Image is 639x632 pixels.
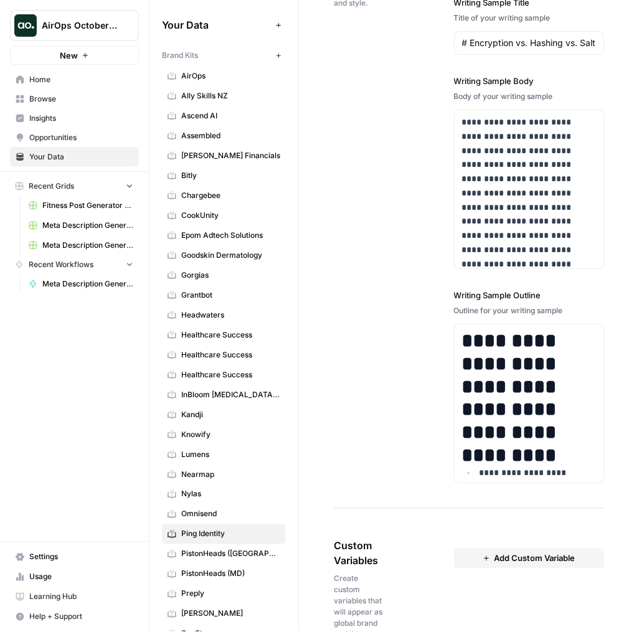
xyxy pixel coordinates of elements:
span: Goodskin Dermatology [181,250,280,261]
a: Grantbot [162,285,286,305]
a: Browse [10,89,139,109]
a: Ascend AI [162,106,286,126]
span: Grantbot [181,290,280,301]
span: Meta Description Generator ([PERSON_NAME]) [42,278,133,290]
a: Usage [10,567,139,587]
span: Ally Skills NZ [181,90,280,101]
span: Browse [29,93,133,105]
span: Omnisend [181,509,280,520]
span: New [60,49,78,62]
a: Fitness Post Generator ([PERSON_NAME]) [23,196,139,215]
a: Lumens [162,445,286,465]
img: AirOps October Cohort Logo [14,14,37,37]
span: Meta Description Generator ( [PERSON_NAME] ) Grid [42,240,133,251]
a: Epom Adtech Solutions [162,225,286,245]
a: Your Data [10,147,139,167]
label: Writing Sample Body [454,75,605,87]
a: Preply [162,584,286,604]
span: Fitness Post Generator ([PERSON_NAME]) [42,200,133,211]
a: Chargebee [162,186,286,205]
a: Bitly [162,166,286,186]
span: Usage [29,572,133,583]
span: Preply [181,588,280,600]
div: Title of your writing sample [454,12,605,24]
a: [PERSON_NAME] Financials [162,146,286,166]
span: Headwaters [181,309,280,321]
span: Healthcare Success [181,329,280,341]
a: Home [10,70,139,90]
a: Learning Hub [10,587,139,607]
a: Settings [10,547,139,567]
a: Kandji [162,405,286,425]
span: Brand Kits [162,50,198,61]
a: Healthcare Success [162,325,286,345]
span: Meta Description Generator ( [PERSON_NAME] ) Grid (1) [42,220,133,231]
a: Ally Skills NZ [162,86,286,106]
span: Knowify [181,429,280,440]
span: AirOps [181,70,280,82]
span: Healthcare Success [181,369,280,380]
a: PistonHeads (MD) [162,564,286,584]
div: Outline for your writing sample [454,305,605,316]
span: Epom Adtech Solutions [181,230,280,241]
span: Learning Hub [29,592,133,603]
a: PistonHeads ([GEOGRAPHIC_DATA]) [162,544,286,564]
span: Kandji [181,409,280,420]
span: Insights [29,113,133,124]
a: Gorgias [162,265,286,285]
span: Gorgias [181,270,280,281]
span: AirOps October Cohort [42,19,117,32]
button: Add Custom Variable [454,549,605,568]
span: [PERSON_NAME] [181,608,280,620]
span: [PERSON_NAME] Financials [181,150,280,161]
a: Meta Description Generator ( [PERSON_NAME] ) Grid (1) [23,215,139,235]
a: Omnisend [162,504,286,524]
a: Knowify [162,425,286,445]
span: Nylas [181,489,280,500]
span: Opportunities [29,132,133,143]
a: Meta Description Generator ( [PERSON_NAME] ) Grid [23,235,139,255]
span: Add Custom Variable [494,552,575,565]
a: Nylas [162,484,286,504]
a: Headwaters [162,305,286,325]
span: CookUnity [181,210,280,221]
span: Custom Variables [334,539,384,568]
span: Chargebee [181,190,280,201]
span: Healthcare Success [181,349,280,361]
span: Settings [29,552,133,563]
div: Body of your writing sample [454,91,605,102]
span: PistonHeads ([GEOGRAPHIC_DATA]) [181,549,280,560]
a: CookUnity [162,205,286,225]
a: Ping Identity [162,524,286,544]
a: [PERSON_NAME] [162,604,286,624]
span: PistonHeads (MD) [181,568,280,580]
span: Help + Support [29,611,133,623]
a: Healthcare Success [162,345,286,365]
a: InBloom [MEDICAL_DATA] Services [162,385,286,405]
span: Home [29,74,133,85]
button: Recent Workflows [10,255,139,274]
button: Help + Support [10,607,139,627]
button: Recent Grids [10,177,139,196]
span: Lumens [181,449,280,460]
button: Workspace: AirOps October Cohort [10,10,139,41]
span: Assembled [181,130,280,141]
span: Recent Grids [29,181,74,192]
a: Assembled [162,126,286,146]
label: Writing Sample Outline [454,289,605,301]
span: InBloom [MEDICAL_DATA] Services [181,389,280,400]
a: Opportunities [10,128,139,148]
button: New [10,46,139,65]
a: AirOps [162,66,286,86]
span: Ping Identity [181,529,280,540]
span: Recent Workflows [29,259,93,270]
input: Game Day Gear Guide [462,37,597,49]
a: Nearmap [162,465,286,484]
span: Ascend AI [181,110,280,121]
span: Nearmap [181,469,280,480]
a: Meta Description Generator ([PERSON_NAME]) [23,274,139,294]
span: Bitly [181,170,280,181]
a: Healthcare Success [162,365,286,385]
span: Your Data [162,17,271,32]
span: Your Data [29,151,133,163]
